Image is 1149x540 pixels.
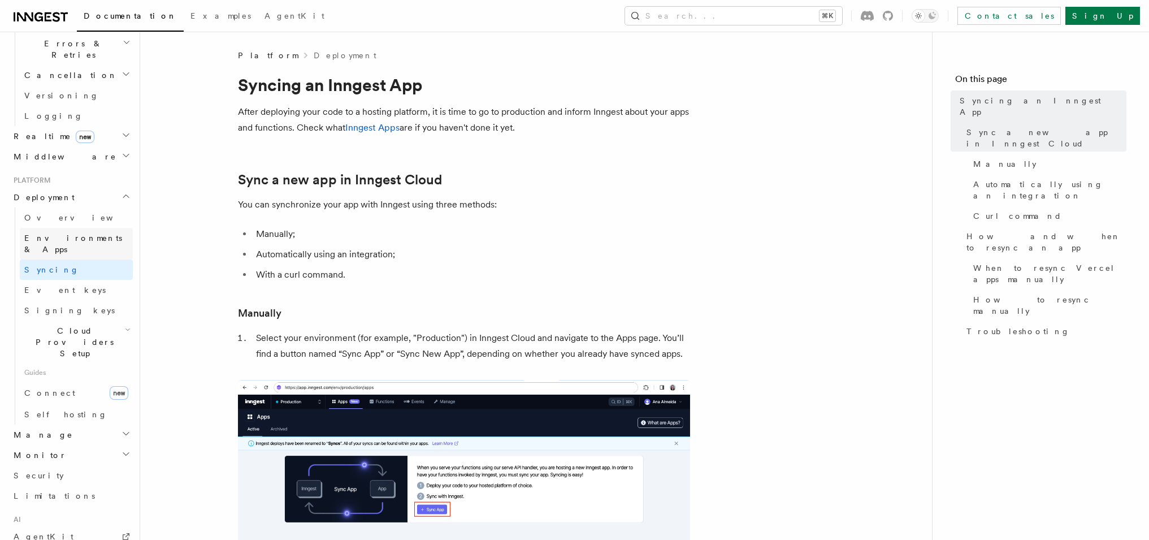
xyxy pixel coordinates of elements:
[20,300,133,321] a: Signing keys
[969,174,1126,206] a: Automatically using an integration
[265,11,324,20] span: AgentKit
[957,7,1061,25] a: Contact sales
[253,330,690,362] li: Select your environment (for example, "Production") in Inngest Cloud and navigate to the Apps pag...
[9,208,133,425] div: Deployment
[24,91,99,100] span: Versioning
[960,95,1126,118] span: Syncing an Inngest App
[20,280,133,300] a: Event keys
[24,306,115,315] span: Signing keys
[9,187,133,208] button: Deployment
[969,258,1126,290] a: When to resync Vercel apps manually
[969,206,1126,226] a: Curl command
[955,72,1126,90] h4: On this page
[24,286,106,295] span: Event keys
[24,213,141,222] span: Overview
[820,10,835,21] kbd: ⌘K
[253,226,690,242] li: Manually;
[973,210,1062,222] span: Curl command
[24,388,75,398] span: Connect
[345,122,400,133] a: Inngest Apps
[238,75,690,95] h1: Syncing an Inngest App
[9,151,116,162] span: Middleware
[20,208,133,228] a: Overview
[962,226,1126,258] a: How and when to resync an app
[24,234,122,254] span: Environments & Apps
[20,382,133,404] a: Connectnew
[24,410,107,419] span: Self hosting
[24,111,83,120] span: Logging
[20,33,133,65] button: Errors & Retries
[184,3,258,31] a: Examples
[9,425,133,445] button: Manage
[20,70,118,81] span: Cancellation
[14,491,95,500] span: Limitations
[76,131,94,143] span: new
[238,197,690,213] p: You can synchronize your app with Inngest using three methods:
[24,265,79,274] span: Syncing
[20,65,133,85] button: Cancellation
[9,486,133,506] a: Limitations
[20,325,125,359] span: Cloud Providers Setup
[973,158,1037,170] span: Manually
[969,290,1126,321] a: How to resync manually
[9,515,21,524] span: AI
[20,106,133,126] a: Logging
[253,267,690,283] li: With a curl command.
[258,3,331,31] a: AgentKit
[962,122,1126,154] a: Sync a new app in Inngest Cloud
[238,50,298,61] span: Platform
[238,172,442,188] a: Sync a new app in Inngest Cloud
[9,450,67,461] span: Monitor
[20,404,133,425] a: Self hosting
[9,429,73,440] span: Manage
[84,11,177,20] span: Documentation
[190,11,251,20] span: Examples
[9,126,133,146] button: Realtimenew
[77,3,184,32] a: Documentation
[9,192,75,203] span: Deployment
[969,154,1126,174] a: Manually
[253,247,690,262] li: Automatically using an integration;
[973,179,1126,201] span: Automatically using an integration
[20,38,123,61] span: Errors & Retries
[20,85,133,106] a: Versioning
[9,465,133,486] a: Security
[955,90,1126,122] a: Syncing an Inngest App
[20,228,133,260] a: Environments & Apps
[966,231,1126,253] span: How and when to resync an app
[238,104,690,136] p: After deploying your code to a hosting platform, it is time to go to production and inform Innges...
[1065,7,1140,25] a: Sign Up
[973,262,1126,285] span: When to resync Vercel apps manually
[9,131,94,142] span: Realtime
[20,321,133,364] button: Cloud Providers Setup
[973,294,1126,317] span: How to resync manually
[110,386,128,400] span: new
[9,176,51,185] span: Platform
[912,9,939,23] button: Toggle dark mode
[625,7,842,25] button: Search...⌘K
[20,364,133,382] span: Guides
[14,471,64,480] span: Security
[238,305,281,321] a: Manually
[962,321,1126,342] a: Troubleshooting
[9,445,133,465] button: Monitor
[9,146,133,167] button: Middleware
[20,260,133,280] a: Syncing
[966,127,1126,149] span: Sync a new app in Inngest Cloud
[966,326,1070,337] span: Troubleshooting
[314,50,376,61] a: Deployment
